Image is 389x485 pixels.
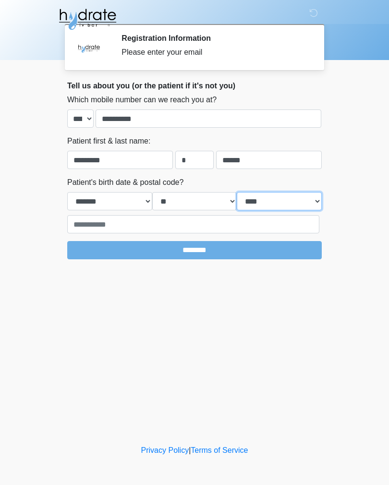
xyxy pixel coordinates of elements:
label: Patient's birth date & postal code? [67,177,183,188]
a: Terms of Service [191,446,248,454]
a: | [189,446,191,454]
a: Privacy Policy [141,446,189,454]
label: Patient first & last name: [67,135,150,147]
img: Hydrate IV Bar - Fort Collins Logo [58,7,117,31]
label: Which mobile number can we reach you at? [67,94,217,106]
h2: Tell us about you (or the patient if it's not you) [67,81,322,90]
img: Agent Avatar [74,34,103,62]
div: Please enter your email [122,47,307,58]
